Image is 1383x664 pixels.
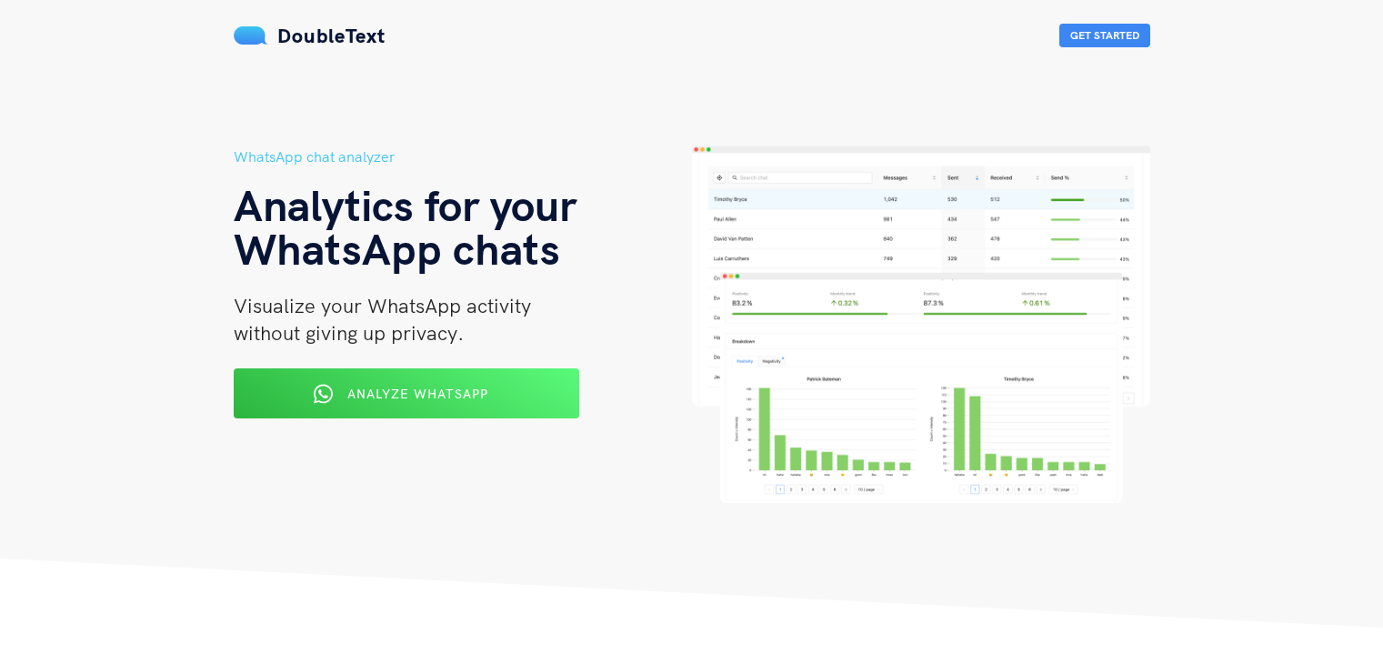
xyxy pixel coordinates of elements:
[234,221,560,276] span: WhatsApp chats
[277,23,386,48] span: DoubleText
[692,146,1150,503] img: hero
[234,392,579,408] a: Analyze WhatsApp
[234,23,386,48] a: DoubleText
[234,293,531,318] span: Visualize your WhatsApp activity
[234,146,692,168] h5: WhatsApp chat analyzer
[234,177,576,232] span: Analytics for your
[234,26,268,45] img: mS3x8y1f88AAAAABJRU5ErkJggg==
[347,386,488,402] span: Analyze WhatsApp
[234,368,579,418] button: Analyze WhatsApp
[234,320,464,346] span: without giving up privacy.
[1059,24,1150,47] button: Get Started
